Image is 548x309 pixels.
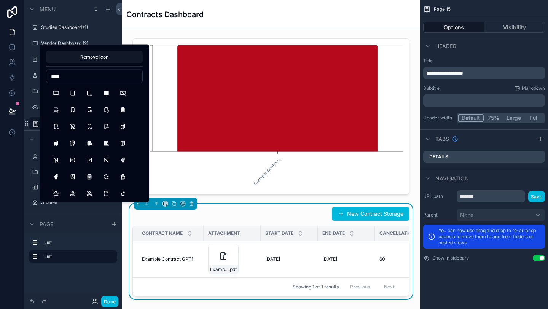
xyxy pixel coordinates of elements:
[44,239,111,245] label: List
[116,137,130,150] button: Notebook
[49,137,63,150] button: BookmarksFilled
[432,255,469,261] label: Show in sidebar?
[99,137,113,150] button: BooksOff
[116,103,130,117] button: BookmarkFilled
[229,266,237,272] span: .pdf
[265,256,280,262] span: [DATE]
[99,103,113,117] button: BookmarkEdit
[484,114,503,122] button: 75%
[83,86,96,100] button: BookDownload
[116,170,130,184] button: CookieMan
[457,209,545,221] button: None
[293,284,339,290] span: Showing 1 of 1 results
[210,266,229,272] span: Example_Contract-GPT1
[116,86,130,100] button: BookOff
[423,22,484,33] button: Options
[83,153,96,167] button: AddressBook
[322,230,345,236] span: End Date
[101,296,118,307] button: Done
[99,120,113,134] button: BookmarkQuestion
[435,175,469,182] span: Navigation
[528,191,545,202] button: Save
[66,103,80,117] button: Bookmark
[49,120,63,134] button: BookmarkMinus
[41,24,113,30] label: Studies Dashboard (1)
[83,137,96,150] button: Books
[208,244,256,274] a: Example_Contract-GPT1.pdf
[322,256,370,262] a: [DATE]
[24,233,122,270] div: scrollable content
[83,103,96,117] button: BookmarkAi
[265,256,313,262] a: [DATE]
[514,85,545,91] a: Markdown
[99,86,113,100] button: BookFilled
[423,58,545,64] label: Title
[434,6,451,12] span: Page 15
[524,114,544,122] button: Full
[429,154,448,160] label: Details
[99,153,113,167] button: AddressBookOff
[116,153,130,167] button: BrandFacebook
[99,170,113,184] button: Cookie
[49,170,63,184] button: BrandFacebookFilled
[423,85,440,91] label: Subtitle
[41,40,113,46] label: Vendor Dashboard (2)
[66,153,80,167] button: BrandBooking
[438,228,540,246] p: You can now use drag and drop to re-arrange pages and move them to and from folders or nested views
[322,256,337,262] span: [DATE]
[49,103,63,117] button: BookUpload
[435,135,449,143] span: Tabs
[66,86,80,100] button: Book2
[49,153,63,167] button: NotebookOff
[435,42,456,50] span: Header
[379,256,461,262] a: 60
[44,253,111,260] label: List
[46,51,143,63] button: Remove icon
[66,120,80,134] button: BookmarkOff
[49,187,63,201] button: CookieOff
[142,256,193,262] span: Example Contract GPT1
[66,170,80,184] button: BrandStorybook
[41,199,113,205] label: Studies
[83,120,96,134] button: BookmarkPlus
[83,187,96,201] button: WebhookOff
[116,120,130,134] button: Bookmarks
[66,137,80,150] button: BookmarksOff
[40,220,53,228] span: Page
[265,230,293,236] span: Start Date
[66,187,80,201] button: Webhook
[99,187,113,201] button: FileBroken
[379,256,385,262] span: 60
[423,94,545,107] div: scrollable content
[484,22,545,33] button: Visibility
[522,85,545,91] span: Markdown
[423,212,454,218] label: Parent
[40,5,56,13] span: Menu
[142,256,199,262] a: Example Contract GPT1
[379,230,451,236] span: Cancellation Notice Period
[423,193,454,199] label: URL path
[458,114,484,122] button: Default
[503,114,524,122] button: Large
[423,67,545,79] div: scrollable content
[332,207,409,221] button: New Contract Storage
[142,230,183,236] span: Contract Name
[49,86,63,100] button: Book
[208,230,240,236] span: Attachment
[460,211,473,219] span: None
[423,115,454,121] label: Header width
[116,187,130,201] button: FishHook
[83,170,96,184] button: Cooker
[126,9,204,20] h1: Contracts Dashboard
